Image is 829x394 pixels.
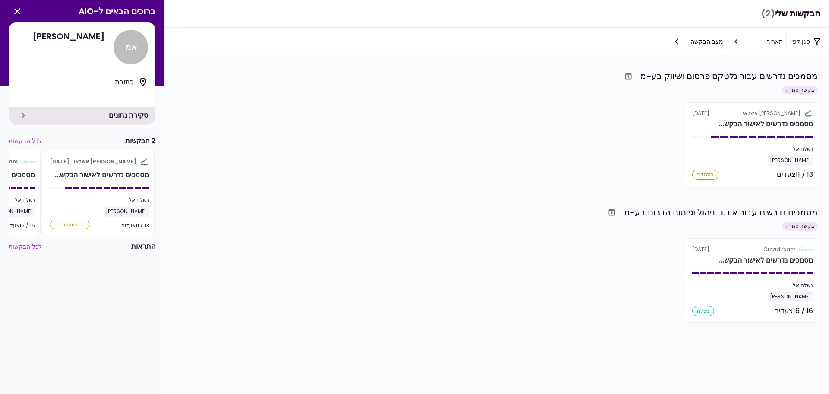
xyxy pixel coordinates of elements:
div: תאריך [767,37,783,46]
div: 16 / 16 צעדים [774,306,813,316]
div: [PERSON_NAME] אשראי [743,109,801,117]
div: בתהליך [50,221,90,229]
div: [PERSON_NAME] [768,291,813,302]
button: לכל הבקשות [9,242,42,251]
div: [DATE] [692,246,813,253]
div: 13 / 11 צעדים [121,221,149,231]
div: בקשה סגורה [782,86,818,94]
div: מסמכים נדרשים עבור א.ד.ד. ניהול ופיתוח הדרום בע~מ [624,206,818,219]
div: התראות [131,241,155,252]
div: [PERSON_NAME] אשראי [74,155,136,168]
span: [PERSON_NAME] [16,30,105,43]
img: Partner logo [140,158,149,166]
img: Partner logo [21,158,35,166]
div: א מ [114,30,148,64]
div: נשלח אל: [692,145,813,153]
span: ברוכים הבאים ל-AIO [79,5,155,18]
div: 16 / 16 צעדים [5,221,35,231]
div: מסמכים נדרשים לאישור הבקשה - חברה [719,255,813,266]
div: 13 / 11 צעדים [777,170,813,180]
div: בתהליך [692,170,718,180]
button: סקירת נתונים [16,108,31,123]
button: תאריך [731,34,787,49]
h1: הבקשות שלי [761,5,820,22]
div: סקירת נתונים [9,107,155,124]
div: נשלח אל: [692,282,813,289]
span: (2) [761,5,775,22]
div: Creaditeam [763,246,796,253]
div: מסמכים נדרשים לאישור הבקשה - יועץ [719,119,813,129]
button: Ok, close [9,3,26,20]
div: [PERSON_NAME] [104,206,149,217]
div: נשלח אל: [50,196,149,204]
img: Partner logo [804,109,813,117]
button: העבר לארכיון [620,68,636,84]
div: מסמכים נדרשים לאישור הבקשה - יועץ [55,170,149,180]
div: סנן לפי: [671,34,820,49]
div: נשלח [692,306,714,316]
div: [DATE] [50,155,149,168]
div: כתובת [16,77,133,87]
button: מצב הבקשה [671,34,727,49]
div: בקשה סגורה [782,222,818,231]
img: Partner logo [799,246,813,253]
div: [PERSON_NAME] [768,155,813,166]
div: [DATE] [692,109,813,117]
div: 2 הבקשות [125,136,155,146]
div: מסמכים נדרשים עבור גלטקס פרסום ושיווק בע~מ [640,70,818,83]
button: העבר לארכיון [604,205,620,220]
button: לכל הבקשות [9,137,42,146]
